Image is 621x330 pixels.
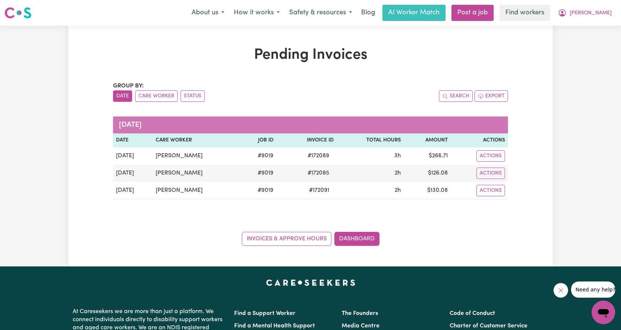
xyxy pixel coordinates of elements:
[592,301,615,324] iframe: Button to launch messaging window
[113,116,508,133] caption: [DATE]
[113,90,132,102] button: sort invoices by date
[240,147,276,165] td: # 9019
[394,153,401,159] span: 3 hours
[451,133,508,147] th: Actions
[476,168,505,179] button: Actions
[240,133,276,147] th: Job ID
[153,133,240,147] th: Care Worker
[153,182,240,200] td: [PERSON_NAME]
[357,5,379,21] a: Blog
[4,4,32,21] a: Careseekers logo
[187,5,229,21] button: About us
[476,185,505,196] button: Actions
[439,90,473,102] button: Search
[382,5,446,21] a: AI Worker Match
[404,182,451,200] td: $ 130.08
[113,83,144,89] span: Group by:
[4,6,32,19] img: Careseekers logo
[113,182,153,200] td: [DATE]
[284,5,357,21] button: Safety & resources
[113,46,508,64] h1: Pending Invoices
[4,5,44,11] span: Need any help?
[135,90,178,102] button: sort invoices by care worker
[342,311,378,316] a: The Founders
[153,147,240,165] td: [PERSON_NAME]
[276,133,337,147] th: Invoice ID
[395,170,401,176] span: 2 hours
[303,169,334,177] span: # 172085
[113,133,153,147] th: Date
[342,323,379,329] a: Media Centre
[450,311,495,316] a: Code of Conduct
[240,182,276,200] td: # 9019
[240,165,276,182] td: # 9019
[404,147,451,165] td: $ 266.71
[553,5,617,21] button: My Account
[404,133,451,147] th: Amount
[571,281,615,298] iframe: Message from company
[553,283,568,298] iframe: Close message
[475,90,508,102] button: Export
[500,5,550,21] a: Find workers
[153,165,240,182] td: [PERSON_NAME]
[181,90,205,102] button: sort invoices by paid status
[266,280,355,286] a: Careseekers home page
[334,232,379,246] a: Dashboard
[404,165,451,182] td: $ 126.08
[451,5,494,21] a: Post a job
[234,311,295,316] a: Find a Support Worker
[113,147,153,165] td: [DATE]
[229,5,284,21] button: How it works
[570,9,612,17] span: [PERSON_NAME]
[303,151,334,160] span: # 172089
[395,187,401,193] span: 2 hours
[242,232,331,246] a: Invoices & Approve Hours
[305,186,334,195] span: # 172091
[113,165,153,182] td: [DATE]
[476,150,505,162] button: Actions
[450,323,527,329] a: Charter of Customer Service
[337,133,404,147] th: Total Hours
